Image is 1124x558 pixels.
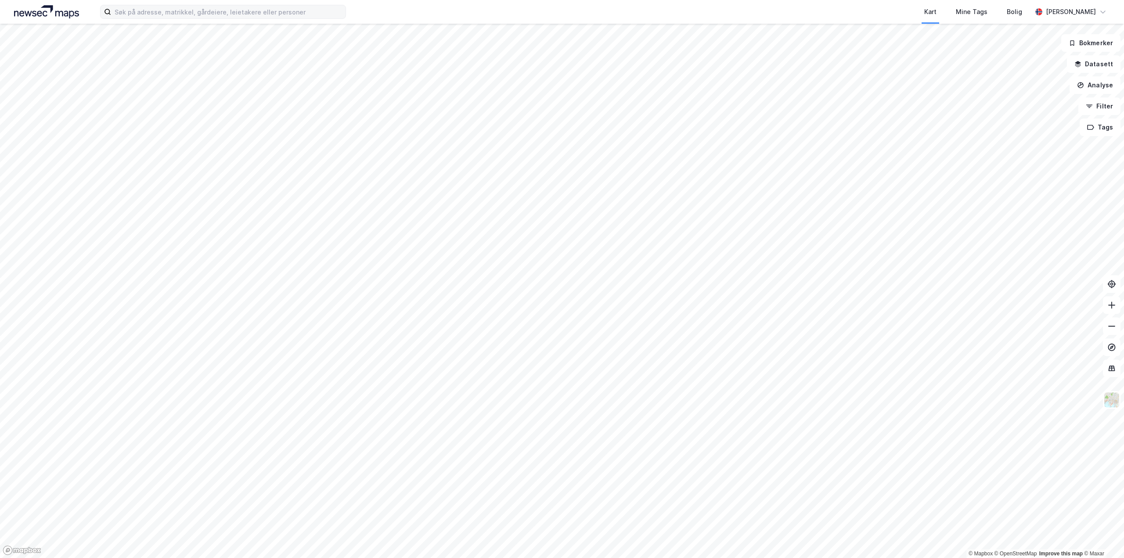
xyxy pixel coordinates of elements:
[1080,516,1124,558] iframe: Chat Widget
[1078,97,1120,115] button: Filter
[1070,76,1120,94] button: Analyse
[924,7,937,17] div: Kart
[1039,551,1083,557] a: Improve this map
[969,551,993,557] a: Mapbox
[111,5,346,18] input: Søk på adresse, matrikkel, gårdeiere, leietakere eller personer
[994,551,1037,557] a: OpenStreetMap
[1061,34,1120,52] button: Bokmerker
[1067,55,1120,73] button: Datasett
[3,545,41,555] a: Mapbox homepage
[956,7,987,17] div: Mine Tags
[1046,7,1096,17] div: [PERSON_NAME]
[14,5,79,18] img: logo.a4113a55bc3d86da70a041830d287a7e.svg
[1103,392,1120,408] img: Z
[1007,7,1022,17] div: Bolig
[1080,119,1120,136] button: Tags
